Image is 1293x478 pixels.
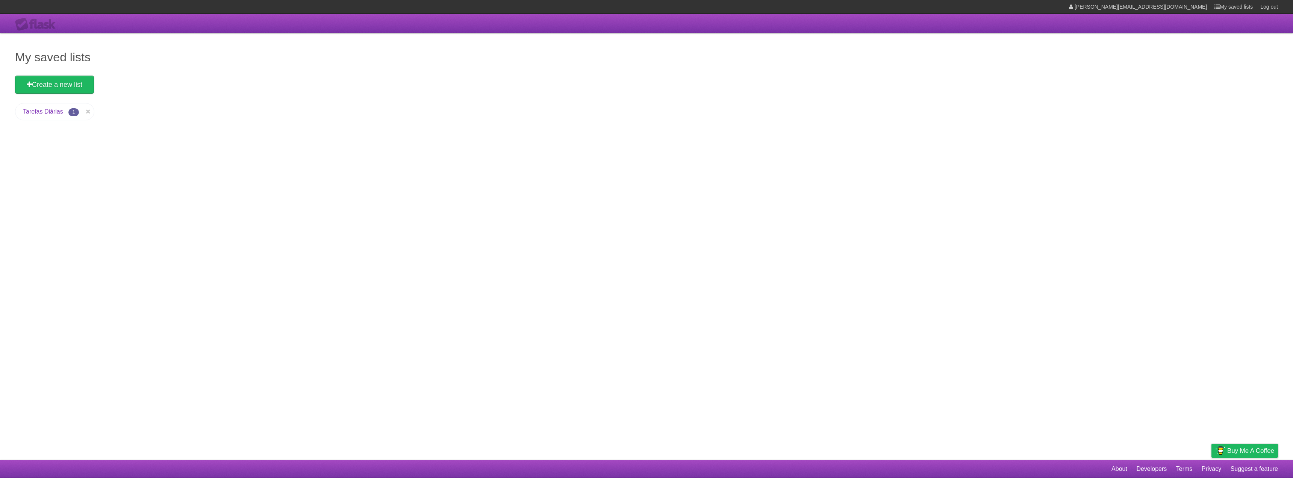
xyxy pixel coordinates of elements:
[1176,462,1193,476] a: Terms
[1111,462,1127,476] a: About
[1215,444,1225,457] img: Buy me a coffee
[1202,462,1221,476] a: Privacy
[1211,444,1278,458] a: Buy me a coffee
[1231,462,1278,476] a: Suggest a feature
[1136,462,1167,476] a: Developers
[15,48,1278,66] h1: My saved lists
[1227,444,1274,457] span: Buy me a coffee
[68,108,79,116] span: 1
[15,18,60,31] div: Flask
[23,108,63,115] a: Tarefas Diárias
[15,76,94,94] a: Create a new list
